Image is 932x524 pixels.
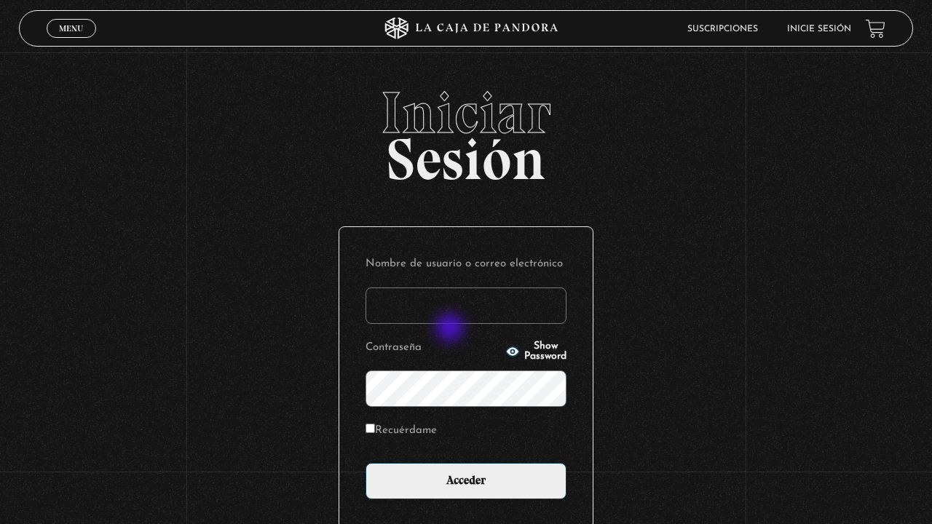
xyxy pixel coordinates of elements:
[505,341,566,362] button: Show Password
[524,341,566,362] span: Show Password
[59,24,83,33] span: Menu
[787,25,851,33] a: Inicie sesión
[366,463,566,499] input: Acceder
[366,424,375,433] input: Recuérdame
[366,420,437,442] label: Recuérdame
[19,84,914,177] h2: Sesión
[866,19,885,39] a: View your shopping cart
[55,36,89,47] span: Cerrar
[366,253,566,276] label: Nombre de usuario o correo electrónico
[19,84,914,142] span: Iniciar
[687,25,758,33] a: Suscripciones
[366,337,501,360] label: Contraseña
